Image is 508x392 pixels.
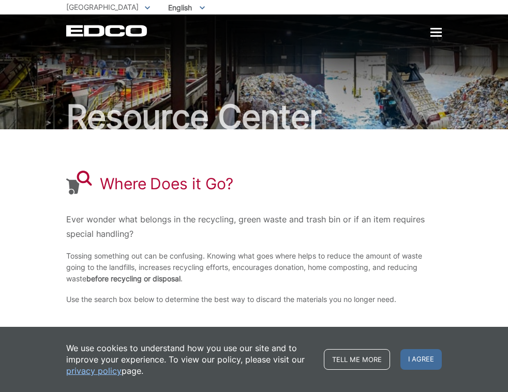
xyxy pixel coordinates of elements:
[66,294,442,305] p: Use the search box below to determine the best way to discard the materials you no longer need.
[66,100,442,133] h2: Resource Center
[100,174,233,193] h1: Where Does it Go?
[66,212,442,241] p: Ever wonder what belongs in the recycling, green waste and trash bin or if an item requires speci...
[400,349,442,370] span: I agree
[66,365,122,376] a: privacy policy
[86,274,181,283] strong: before recycling or disposal
[324,349,390,370] a: Tell me more
[66,250,442,284] p: Tossing something out can be confusing. Knowing what goes where helps to reduce the amount of was...
[66,342,313,376] p: We use cookies to understand how you use our site and to improve your experience. To view our pol...
[66,3,139,11] span: [GEOGRAPHIC_DATA]
[66,25,148,37] a: EDCD logo. Return to the homepage.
